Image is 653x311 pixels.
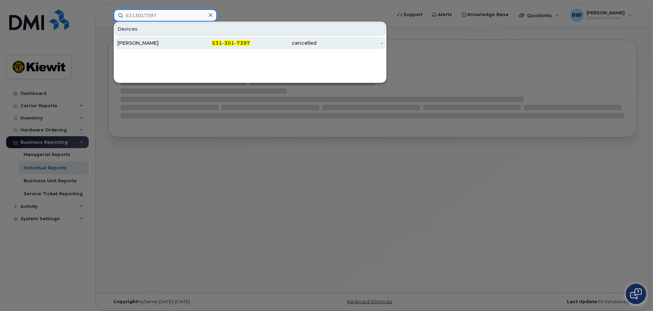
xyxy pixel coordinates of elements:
div: - [317,40,383,46]
div: Devices [115,23,386,36]
div: - - [184,40,250,46]
img: Open chat [630,288,642,299]
span: 531 [212,40,222,46]
a: [PERSON_NAME]531-301-7397cancelled- [115,37,386,49]
span: 7397 [236,40,250,46]
div: [PERSON_NAME] [117,40,184,46]
div: cancelled [250,40,317,46]
span: 301 [224,40,234,46]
